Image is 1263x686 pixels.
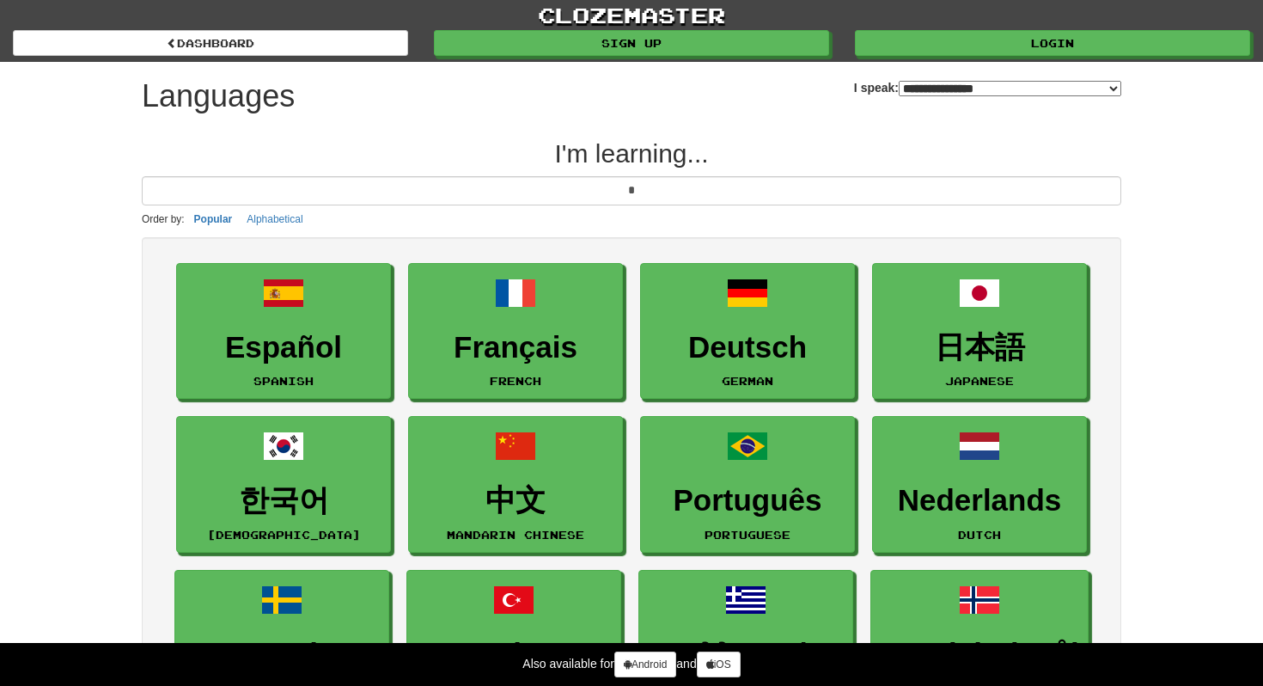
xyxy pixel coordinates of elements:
[416,638,612,671] h3: Türkçe
[640,416,855,553] a: PortuguêsPortuguese
[418,484,613,518] h3: 中文
[697,652,741,677] a: iOS
[614,652,676,677] a: Android
[434,30,829,56] a: Sign up
[186,331,381,364] h3: Español
[13,30,408,56] a: dashboard
[855,30,1250,56] a: Login
[648,638,844,671] h3: Ελληνικά
[705,529,790,541] small: Portuguese
[241,210,308,229] button: Alphabetical
[447,529,584,541] small: Mandarin Chinese
[722,375,773,387] small: German
[854,79,1121,96] label: I speak:
[408,416,623,553] a: 中文Mandarin Chinese
[186,484,381,518] h3: 한국어
[176,416,391,553] a: 한국어[DEMOGRAPHIC_DATA]
[650,331,845,364] h3: Deutsch
[945,375,1014,387] small: Japanese
[142,79,295,113] h1: Languages
[408,263,623,400] a: FrançaisFrench
[207,529,361,541] small: [DEMOGRAPHIC_DATA]
[880,638,1078,671] h3: Norsk bokmål
[872,263,1087,400] a: 日本語Japanese
[176,263,391,400] a: EspañolSpanish
[899,81,1121,96] select: I speak:
[650,484,845,518] h3: Português
[142,213,185,225] small: Order by:
[189,210,238,229] button: Popular
[958,529,1001,541] small: Dutch
[882,484,1077,518] h3: Nederlands
[253,375,314,387] small: Spanish
[872,416,1087,553] a: NederlandsDutch
[418,331,613,364] h3: Français
[882,331,1077,364] h3: 日本語
[490,375,541,387] small: French
[142,139,1121,168] h2: I'm learning...
[640,263,855,400] a: DeutschGerman
[184,638,380,671] h3: Svenska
